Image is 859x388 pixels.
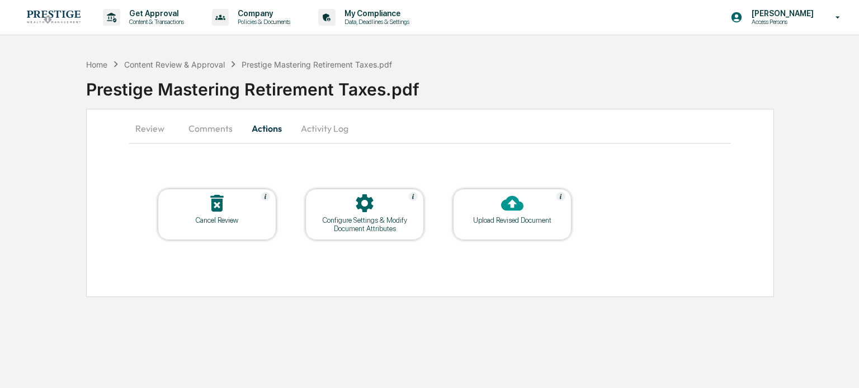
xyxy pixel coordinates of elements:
div: secondary tabs example [129,115,730,142]
p: Data, Deadlines & Settings [336,18,415,26]
button: Actions [242,115,292,142]
div: Cancel Review [167,216,267,224]
p: My Compliance [336,9,415,18]
div: Upload Revised Document [462,216,563,224]
div: Configure Settings & Modify Document Attributes [314,216,415,233]
img: Help [556,192,565,201]
p: [PERSON_NAME] [743,9,819,18]
div: Home [86,60,107,69]
img: Help [409,192,418,201]
p: Content & Transactions [120,18,190,26]
div: Prestige Mastering Retirement Taxes.pdf [86,70,859,99]
img: Help [261,192,270,201]
button: Review [129,115,180,142]
button: Activity Log [292,115,357,142]
iframe: Open customer support [823,351,853,381]
p: Access Persons [743,18,819,26]
p: Company [229,9,296,18]
div: Content Review & Approval [124,60,225,69]
img: logo [27,11,81,23]
div: Prestige Mastering Retirement Taxes.pdf [242,60,392,69]
p: Get Approval [120,9,190,18]
button: Comments [180,115,242,142]
p: Policies & Documents [229,18,296,26]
